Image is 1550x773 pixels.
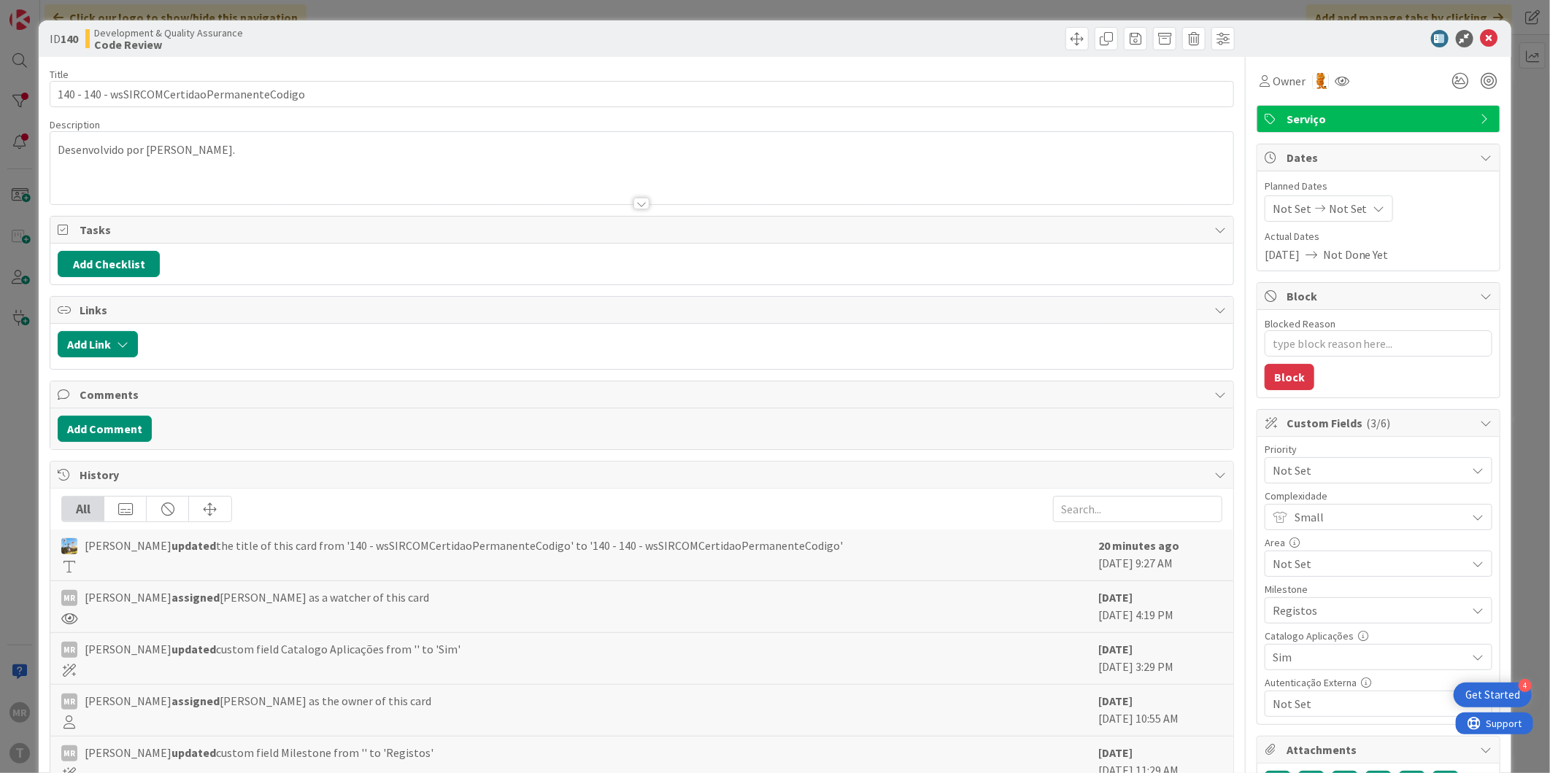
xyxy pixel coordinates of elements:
button: Add Checklist [58,251,160,277]
button: Add Link [58,331,138,357]
span: [PERSON_NAME] the title of this card from '140 - wsSIRCOMCertidaoPermanenteCodigo' to '140 - 140 ... [85,537,843,554]
span: Support [31,2,66,20]
span: ID [50,30,78,47]
b: [DATE] [1098,590,1133,605]
span: Development & Quality Assurance [94,27,243,39]
input: Search... [1053,496,1222,522]
div: 4 [1519,679,1532,692]
span: [PERSON_NAME] custom field Catalogo Aplicações from '' to 'Sim' [85,640,460,658]
span: Small [1295,507,1460,527]
span: Not Set [1273,200,1311,217]
b: Code Review [94,39,243,50]
span: [DATE] [1265,246,1300,263]
div: Area [1265,537,1492,548]
span: Custom Fields [1287,414,1473,432]
div: [DATE] 4:19 PM [1098,589,1222,625]
div: Priority [1265,444,1492,454]
span: Not Set [1273,694,1460,714]
div: Complexidade [1265,491,1492,501]
span: ( 3/6 ) [1367,416,1391,430]
span: Serviço [1287,110,1473,128]
div: Catalogo Aplicações [1265,631,1492,641]
input: type card name here... [50,81,1234,107]
span: Links [80,301,1207,319]
span: Not Set [1273,553,1460,574]
span: Owner [1273,72,1306,90]
span: Sim [1273,647,1460,667]
span: Planned Dates [1265,179,1492,194]
div: Open Get Started checklist, remaining modules: 4 [1454,683,1532,707]
b: updated [171,642,216,656]
p: Desenvolvido por [PERSON_NAME]. [58,141,1226,158]
span: Description [50,118,100,131]
span: Registos [1273,600,1460,621]
div: MR [61,694,77,710]
div: [DATE] 3:29 PM [1098,640,1222,677]
img: DG [61,538,77,554]
div: All [62,497,104,521]
label: Title [50,68,69,81]
div: Get Started [1465,688,1520,702]
div: [DATE] 9:27 AM [1098,537,1222,573]
span: Not Set [1329,200,1368,217]
span: Block [1287,287,1473,305]
span: Comments [80,386,1207,403]
span: Actual Dates [1265,229,1492,244]
div: MR [61,590,77,606]
div: Autenticação Externa [1265,677,1492,688]
label: Blocked Reason [1265,317,1335,330]
b: 140 [61,31,78,46]
button: Add Comment [58,416,152,442]
b: updated [171,538,216,553]
b: updated [171,745,216,760]
div: Milestone [1265,584,1492,594]
span: [PERSON_NAME] [PERSON_NAME] as the owner of this card [85,692,431,710]
span: History [80,466,1207,483]
b: [DATE] [1098,642,1133,656]
b: assigned [171,590,220,605]
div: MR [61,642,77,658]
span: Tasks [80,221,1207,238]
b: assigned [171,694,220,708]
b: [DATE] [1098,745,1133,760]
span: Attachments [1287,741,1473,758]
span: Dates [1287,149,1473,166]
b: [DATE] [1098,694,1133,708]
div: MR [61,745,77,761]
span: [PERSON_NAME] [PERSON_NAME] as a watcher of this card [85,589,429,606]
div: [DATE] 10:55 AM [1098,692,1222,729]
button: Block [1265,364,1314,390]
span: [PERSON_NAME] custom field Milestone from '' to 'Registos' [85,744,433,761]
span: Not Done Yet [1323,246,1389,263]
img: RL [1313,73,1329,89]
b: 20 minutes ago [1098,538,1179,553]
span: Not Set [1273,460,1460,481]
